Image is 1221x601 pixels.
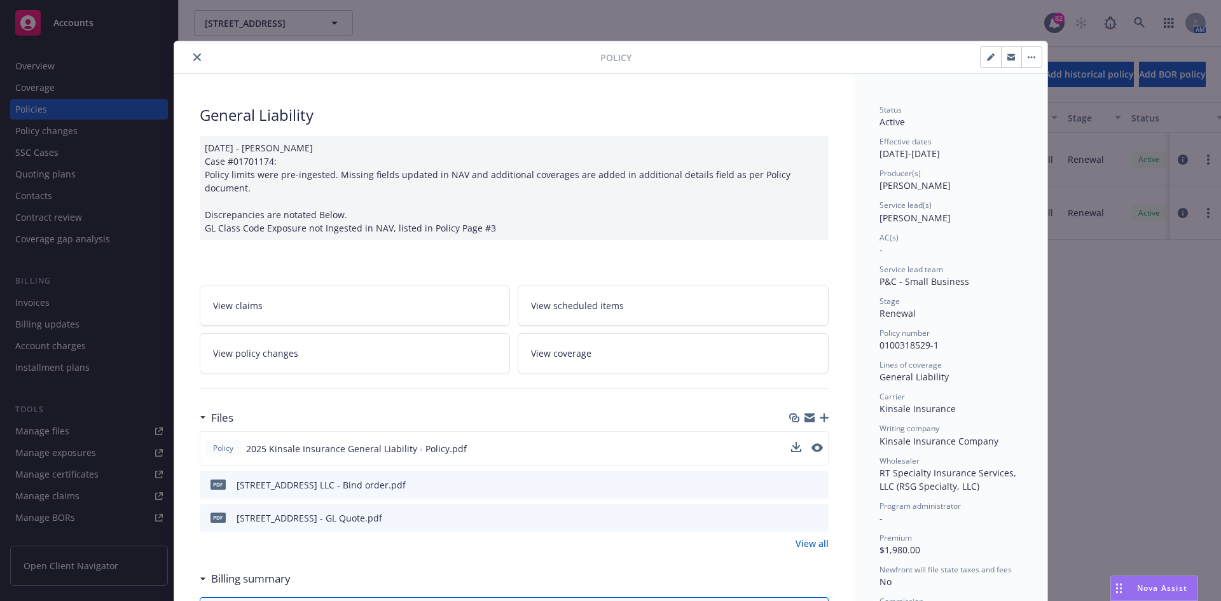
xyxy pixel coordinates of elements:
h3: Billing summary [211,570,291,587]
span: Wholesaler [880,455,920,466]
div: [DATE] - [PERSON_NAME] Case #01701174: Policy limits were pre-ingested. Missing fields updated in... [200,136,829,240]
div: General Liability [200,104,829,126]
div: Billing summary [200,570,291,587]
span: - [880,512,883,524]
span: [PERSON_NAME] [880,179,951,191]
span: Nova Assist [1137,583,1187,593]
div: [DATE] - [DATE] [880,136,1022,160]
span: View coverage [531,347,591,360]
span: No [880,576,892,588]
span: Kinsale Insurance Company [880,435,998,447]
button: close [190,50,205,65]
button: download file [792,511,802,525]
span: General Liability [880,371,949,383]
span: Active [880,116,905,128]
span: Stage [880,296,900,307]
span: pdf [210,480,226,489]
a: View scheduled items [518,286,829,326]
a: View coverage [518,333,829,373]
span: View policy changes [213,347,298,360]
a: View all [796,537,829,550]
span: Service lead(s) [880,200,932,211]
span: AC(s) [880,232,899,243]
a: View policy changes [200,333,511,373]
span: - [880,244,883,256]
span: Writing company [880,423,939,434]
div: [STREET_ADDRESS] - GL Quote.pdf [237,511,382,525]
span: Newfront will file state taxes and fees [880,564,1012,575]
button: preview file [811,442,823,455]
span: 0100318529-1 [880,339,939,351]
span: RT Specialty Insurance Services, LLC (RSG Specialty, LLC) [880,467,1019,492]
span: pdf [210,513,226,522]
span: P&C - Small Business [880,275,969,287]
button: Nova Assist [1110,576,1198,601]
div: [STREET_ADDRESS] LLC - Bind order.pdf [237,478,406,492]
span: View scheduled items [531,299,624,312]
button: preview file [811,443,823,452]
span: Renewal [880,307,916,319]
span: $1,980.00 [880,544,920,556]
span: Policy [600,51,631,64]
span: Policy [210,443,236,454]
span: Premium [880,532,912,543]
a: View claims [200,286,511,326]
span: Lines of coverage [880,359,942,370]
h3: Files [211,410,233,426]
span: Program administrator [880,501,961,511]
span: Policy number [880,328,930,338]
button: preview file [812,511,824,525]
button: preview file [812,478,824,492]
button: download file [791,442,801,452]
span: Service lead team [880,264,943,275]
span: View claims [213,299,263,312]
span: Effective dates [880,136,932,147]
span: Carrier [880,391,905,402]
span: Producer(s) [880,168,921,179]
span: Status [880,104,902,115]
button: download file [791,442,801,455]
button: download file [792,478,802,492]
span: [PERSON_NAME] [880,212,951,224]
div: Files [200,410,233,426]
span: 2025 Kinsale Insurance General Liability - Policy.pdf [246,442,467,455]
div: Drag to move [1111,576,1127,600]
span: Kinsale Insurance [880,403,956,415]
